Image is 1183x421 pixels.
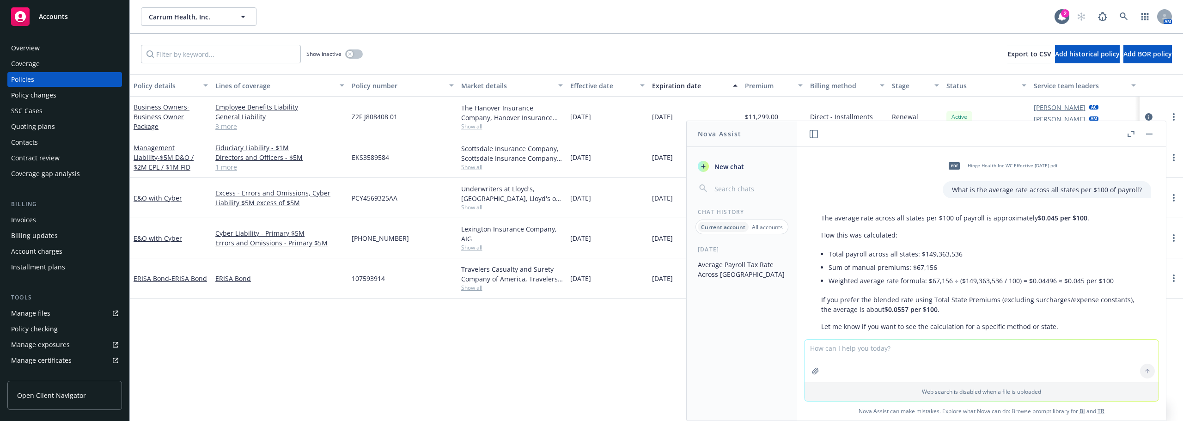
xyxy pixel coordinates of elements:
[652,193,673,203] span: [DATE]
[461,144,563,163] div: Scottsdale Insurance Company, Scottsdale Insurance Company (Nationwide), E-Risk Services, RT Spec...
[7,56,122,71] a: Coverage
[810,112,873,122] span: Direct - Installments
[212,74,348,97] button: Lines of coverage
[149,12,229,22] span: Carrum Health, Inc.
[884,305,938,314] span: $0.0557 per $100
[745,112,778,122] span: $11,299.00
[801,402,1162,421] span: Nova Assist can make mistakes. Explore what Nova can do: Browse prompt library for and
[821,295,1142,314] p: If you prefer the blended rate using Total State Premiums (excluding surcharges/expense constants...
[1061,9,1069,18] div: 2
[1098,407,1104,415] a: TR
[169,274,207,283] span: - ERISA Bond
[11,135,38,150] div: Contacts
[134,81,198,91] div: Policy details
[570,233,591,243] span: [DATE]
[652,274,673,283] span: [DATE]
[7,200,122,209] div: Billing
[713,162,744,171] span: New chat
[461,184,563,203] div: Underwriters at Lloyd's, [GEOGRAPHIC_DATA], Lloyd's of [GEOGRAPHIC_DATA], Mosaic Americas Insuran...
[461,163,563,171] span: Show all
[215,112,344,122] a: General Liability
[741,74,807,97] button: Premium
[215,238,344,248] a: Errors and Omissions - Primary $5M
[829,247,1142,261] li: Total payroll across all states: $149,363,536
[7,244,122,259] a: Account charges
[134,194,182,202] a: E&O with Cyber
[1034,81,1125,91] div: Service team leaders
[952,185,1142,195] p: What is the average rate across all states per $100 of payroll?
[215,162,344,172] a: 1 more
[570,193,591,203] span: [DATE]
[215,81,334,91] div: Lines of coverage
[134,103,189,131] a: Business Owners
[892,81,929,91] div: Stage
[1034,114,1085,124] a: [PERSON_NAME]
[352,153,389,162] span: EKS3589584
[11,72,34,87] div: Policies
[141,45,301,63] input: Filter by keyword...
[11,337,70,352] div: Manage exposures
[829,274,1142,287] li: Weighted average rate formula: $67,156 ÷ ($149,363,536 / 100) = $0.04496 ≈ $0.045 per $100
[7,228,122,243] a: Billing updates
[461,81,553,91] div: Market details
[1143,111,1154,122] a: circleInformation
[11,260,65,275] div: Installment plans
[1123,49,1172,58] span: Add BOR policy
[11,228,58,243] div: Billing updates
[752,223,783,231] p: All accounts
[1123,45,1172,63] button: Add BOR policy
[652,153,673,162] span: [DATE]
[7,4,122,30] a: Accounts
[215,102,344,112] a: Employee Benefits Liability
[7,322,122,336] a: Policy checking
[1168,111,1179,122] a: more
[130,74,212,97] button: Policy details
[17,390,86,400] span: Open Client Navigator
[829,261,1142,274] li: Sum of manual premiums: $67,156
[567,74,648,97] button: Effective date
[7,135,122,150] a: Contacts
[652,81,727,91] div: Expiration date
[215,153,344,162] a: Directors and Officers - $5M
[134,143,194,171] a: Management Liability
[1079,407,1085,415] a: BI
[1168,232,1179,244] a: more
[461,244,563,251] span: Show all
[215,143,344,153] a: Fiduciary Liability - $1M
[570,81,634,91] div: Effective date
[134,274,207,283] a: ERISA Bond
[11,353,72,368] div: Manage certificates
[352,233,409,243] span: [PHONE_NUMBER]
[352,274,385,283] span: 107593914
[652,112,673,122] span: [DATE]
[950,113,969,121] span: Active
[949,162,960,169] span: pdf
[1034,103,1085,112] a: [PERSON_NAME]
[11,119,55,134] div: Quoting plans
[352,81,443,91] div: Policy number
[39,13,68,20] span: Accounts
[1055,49,1120,58] span: Add historical policy
[7,72,122,87] a: Policies
[648,74,741,97] button: Expiration date
[11,369,58,384] div: Manage claims
[11,151,60,165] div: Contract review
[7,213,122,227] a: Invoices
[7,166,122,181] a: Coverage gap analysis
[7,260,122,275] a: Installment plans
[134,103,189,131] span: - Business Owner Package
[810,388,1153,396] p: Web search is disabled when a file is uploaded
[946,81,1016,91] div: Status
[461,284,563,292] span: Show all
[687,208,797,216] div: Chat History
[461,103,563,122] div: The Hanover Insurance Company, Hanover Insurance Group
[461,264,563,284] div: Travelers Casualty and Surety Company of America, Travelers Insurance
[1038,214,1087,222] span: $0.045 per $100
[1072,7,1091,26] a: Start snowing
[11,104,43,118] div: SSC Cases
[1168,273,1179,284] a: more
[7,119,122,134] a: Quoting plans
[1115,7,1133,26] a: Search
[1030,74,1139,97] button: Service team leaders
[457,74,567,97] button: Market details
